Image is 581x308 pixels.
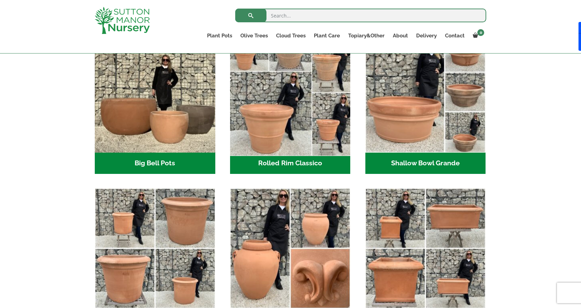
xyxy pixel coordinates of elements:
input: Search... [235,9,486,22]
a: About [389,31,412,40]
a: Delivery [412,31,441,40]
a: Visit product category Shallow Bowl Grande [365,33,486,174]
h2: Rolled Rim Classico [230,153,351,174]
a: Plant Pots [203,31,236,40]
span: 0 [477,29,484,36]
a: Plant Care [310,31,344,40]
h2: Big Bell Pots [95,153,215,174]
a: 0 [469,31,486,40]
img: Shallow Bowl Grande [365,33,486,153]
h2: Shallow Bowl Grande [365,153,486,174]
a: Cloud Trees [272,31,310,40]
a: Visit product category Big Bell Pots [95,33,215,174]
a: Visit product category Rolled Rim Classico [230,33,351,174]
a: Contact [441,31,469,40]
a: Topiary&Other [344,31,389,40]
img: Rolled Rim Classico [227,29,353,156]
a: Olive Trees [236,31,272,40]
img: logo [95,7,150,34]
img: Big Bell Pots [95,33,215,153]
